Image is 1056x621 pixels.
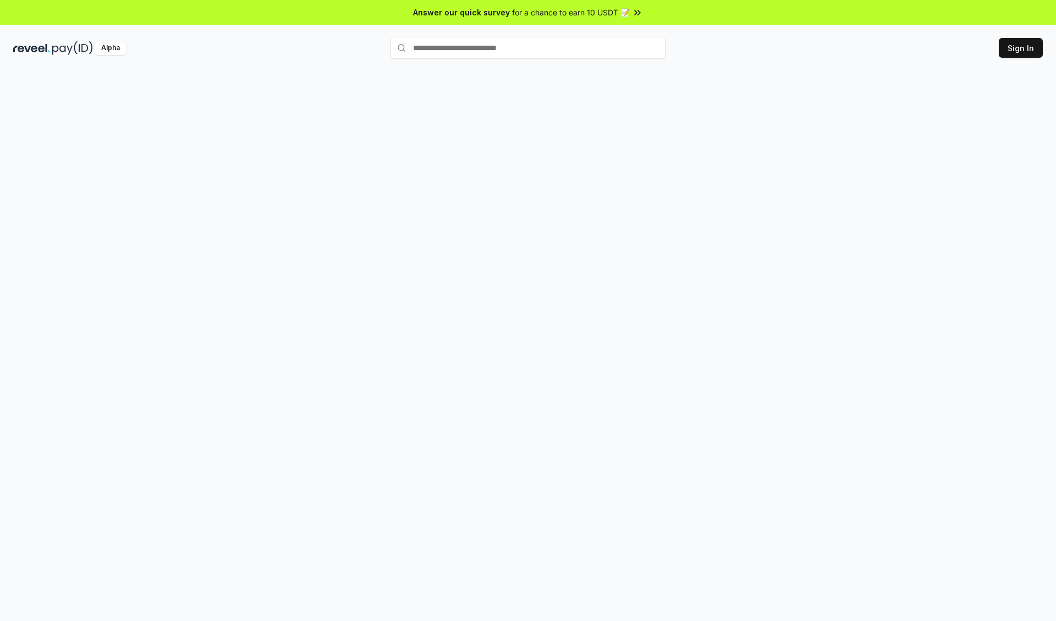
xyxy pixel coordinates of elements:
img: reveel_dark [13,41,50,55]
span: for a chance to earn 10 USDT 📝 [512,7,630,18]
img: pay_id [52,41,93,55]
div: Alpha [95,41,126,55]
span: Answer our quick survey [413,7,510,18]
button: Sign In [999,38,1043,58]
